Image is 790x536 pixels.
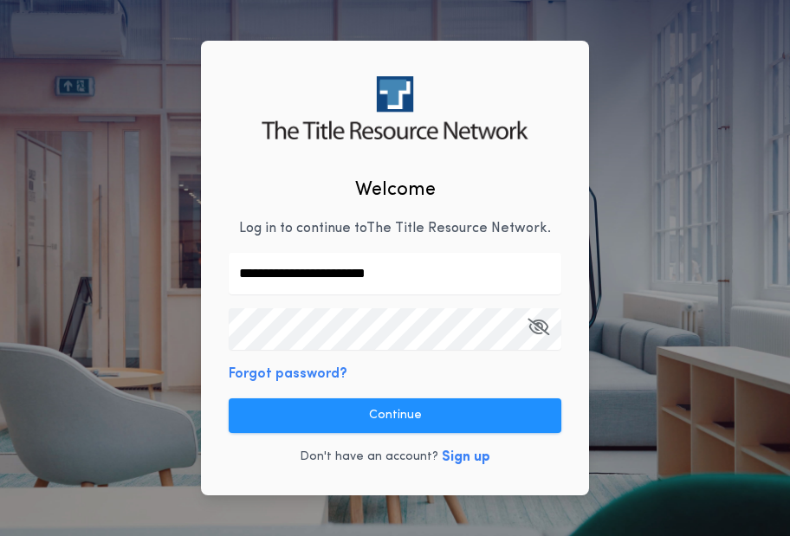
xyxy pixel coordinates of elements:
button: Continue [229,398,561,433]
p: Don't have an account? [300,449,438,466]
img: logo [262,76,528,139]
button: Sign up [442,447,490,468]
button: Forgot password? [229,364,347,384]
h2: Welcome [355,176,436,204]
p: Log in to continue to The Title Resource Network . [239,218,551,239]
